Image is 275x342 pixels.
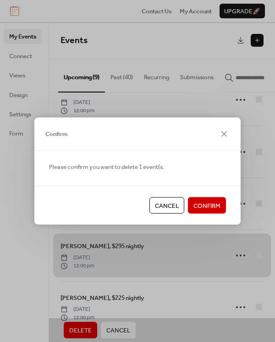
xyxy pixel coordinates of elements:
span: Confirm [193,201,220,211]
span: Confirm [45,130,68,139]
span: Please confirm you want to delete 1 event(s. [49,162,164,171]
button: Confirm [188,197,226,214]
button: Cancel [149,197,184,214]
span: Cancel [155,201,179,211]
